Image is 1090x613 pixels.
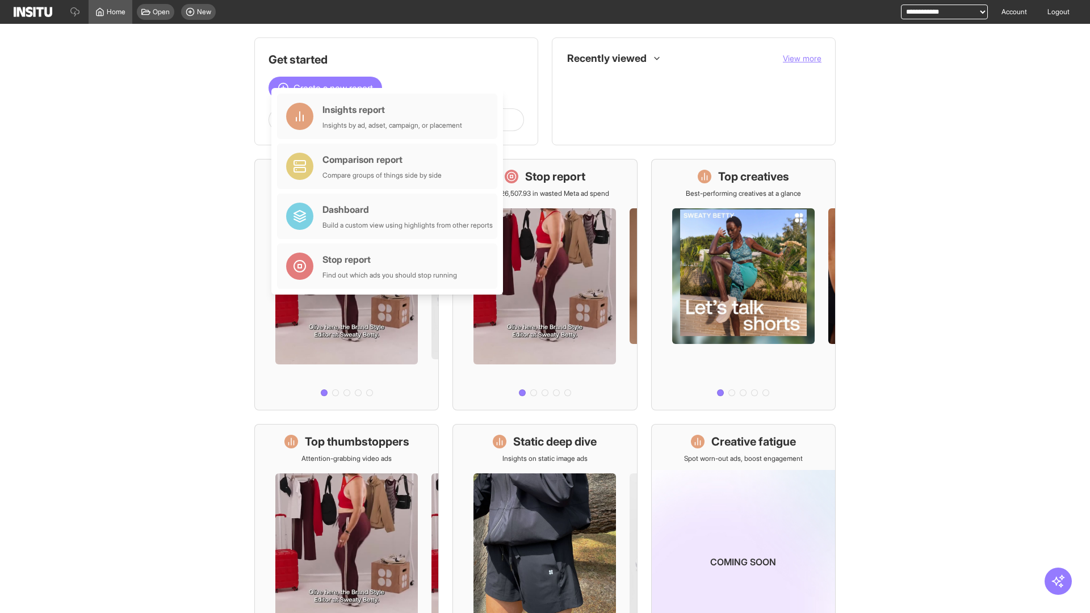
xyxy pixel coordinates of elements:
button: Create a new report [269,77,382,99]
h1: Top thumbstoppers [305,434,409,450]
h1: Get started [269,52,524,68]
div: Insights report [322,103,462,116]
div: Find out which ads you should stop running [322,271,457,280]
span: Home [107,7,125,16]
img: Logo [14,7,52,17]
span: View more [783,53,821,63]
h1: Top creatives [718,169,789,184]
h1: Static deep dive [513,434,597,450]
span: Open [153,7,170,16]
div: Comparison report [322,153,442,166]
div: Compare groups of things side by side [322,171,442,180]
p: Save £26,507.93 in wasted Meta ad spend [480,189,609,198]
div: Insights by ad, adset, campaign, or placement [322,121,462,130]
a: Stop reportSave £26,507.93 in wasted Meta ad spend [452,159,637,410]
a: Top creativesBest-performing creatives at a glance [651,159,836,410]
span: New [197,7,211,16]
h1: Stop report [525,169,585,184]
div: Stop report [322,253,457,266]
span: Create a new report [294,81,373,95]
div: Build a custom view using highlights from other reports [322,221,493,230]
button: View more [783,53,821,64]
p: Insights on static image ads [502,454,588,463]
a: What's live nowSee all active ads instantly [254,159,439,410]
p: Attention-grabbing video ads [301,454,392,463]
p: Best-performing creatives at a glance [686,189,801,198]
div: Dashboard [322,203,493,216]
